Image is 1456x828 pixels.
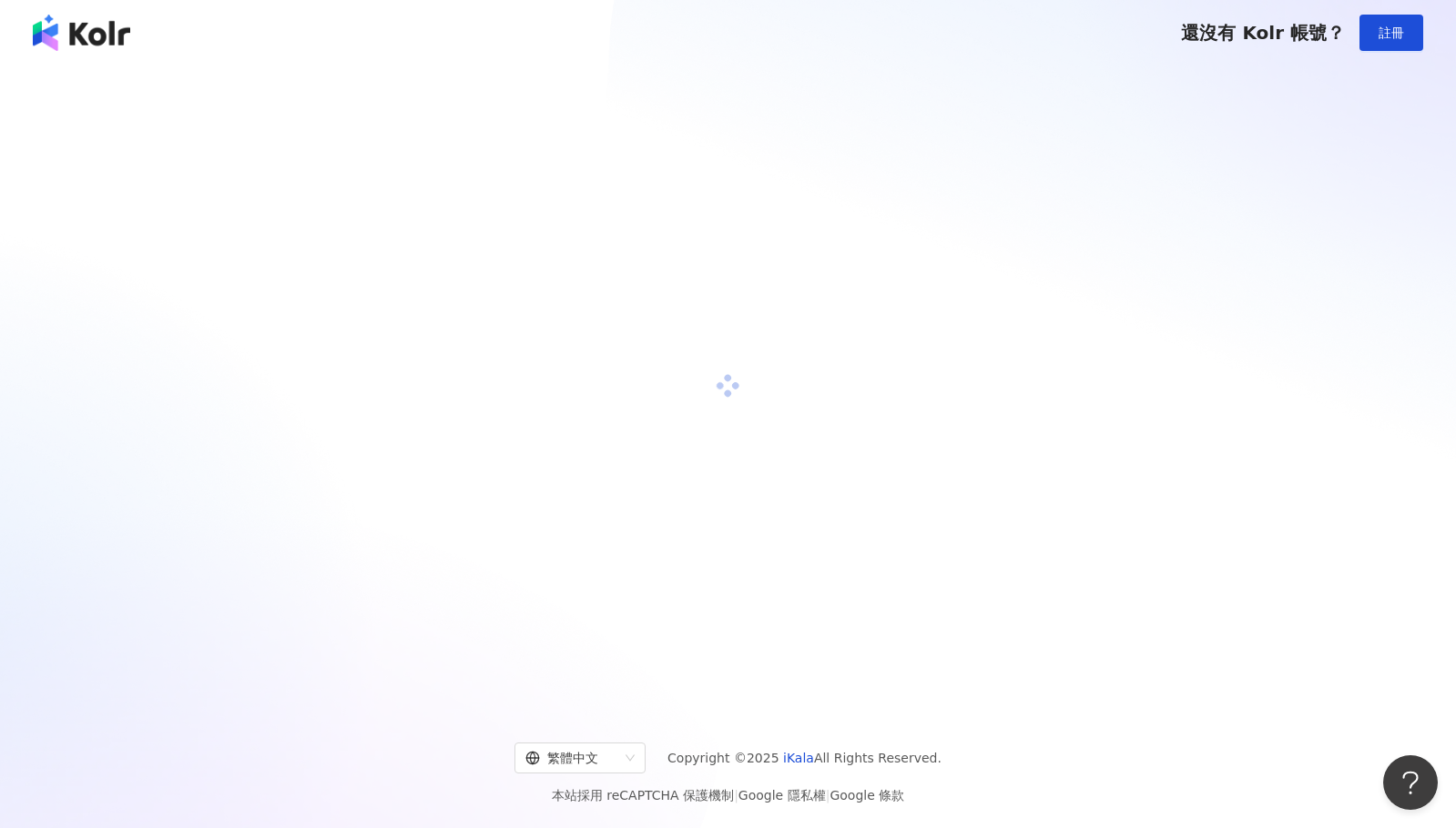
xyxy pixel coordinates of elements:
[1181,22,1345,44] span: 還沒有 Kolr 帳號？
[1359,15,1423,51] button: 註冊
[738,788,826,803] a: Google 隱私權
[525,743,618,772] div: 繁體中文
[552,784,904,806] span: 本站採用 reCAPTCHA 保護機制
[734,788,738,803] span: |
[783,751,814,765] a: iKala
[1379,25,1404,40] span: 註冊
[667,747,942,769] span: Copyright © 2025 All Rights Reserved.
[830,788,904,803] a: Google 條款
[1383,755,1438,810] iframe: Help Scout Beacon - Open
[826,788,830,803] span: |
[33,15,130,51] img: logo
